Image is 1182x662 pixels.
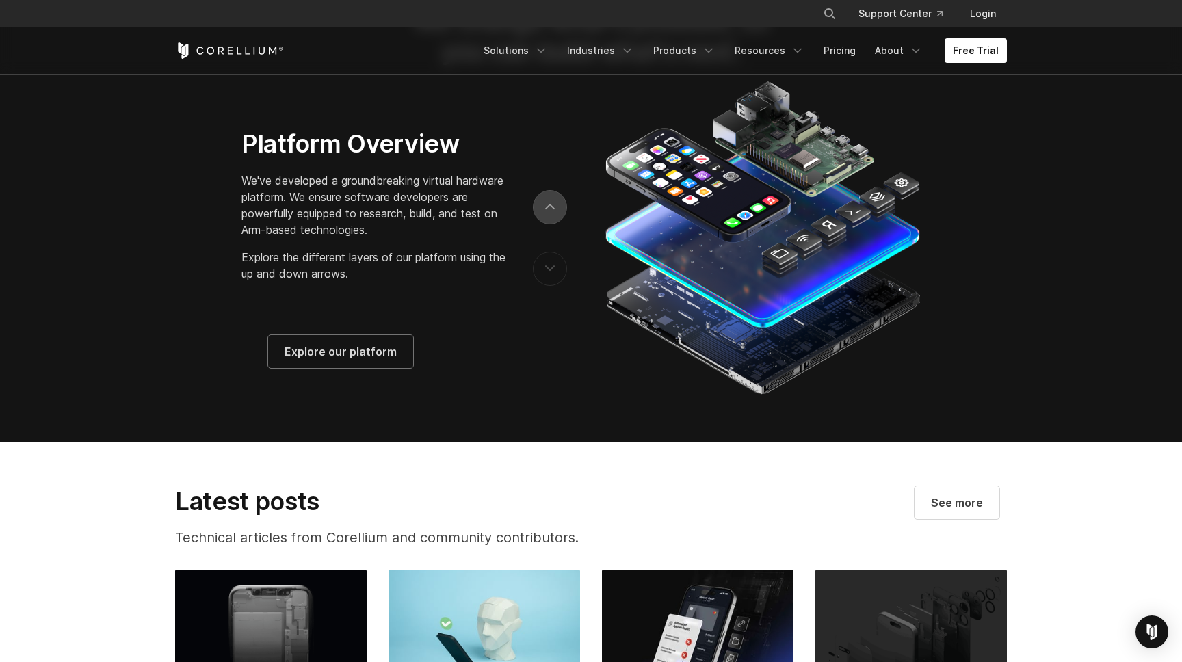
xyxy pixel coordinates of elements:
a: Corellium Home [175,42,284,59]
div: Open Intercom Messenger [1135,615,1168,648]
span: See more [931,494,983,511]
div: Navigation Menu [475,38,1007,63]
span: Explore our platform [285,343,397,360]
a: Visit our blog [915,486,999,519]
h3: Platform Overview [241,129,505,159]
a: Products [645,38,724,63]
a: Explore our platform [268,335,413,368]
a: Free Trial [945,38,1007,63]
button: Search [817,1,842,26]
a: About [867,38,931,63]
button: previous [533,252,567,286]
a: Solutions [475,38,556,63]
button: next [533,190,567,224]
a: Resources [726,38,813,63]
img: Corellium_Platform_RPI_Full_470 [599,77,925,399]
div: Navigation Menu [806,1,1007,26]
p: We've developed a groundbreaking virtual hardware platform. We ensure software developers are pow... [241,172,505,238]
a: Pricing [815,38,864,63]
a: Industries [559,38,642,63]
a: Support Center [848,1,954,26]
a: Login [959,1,1007,26]
p: Explore the different layers of our platform using the up and down arrows. [241,249,505,282]
h2: Latest posts [175,486,642,516]
p: Technical articles from Corellium and community contributors. [175,527,642,548]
